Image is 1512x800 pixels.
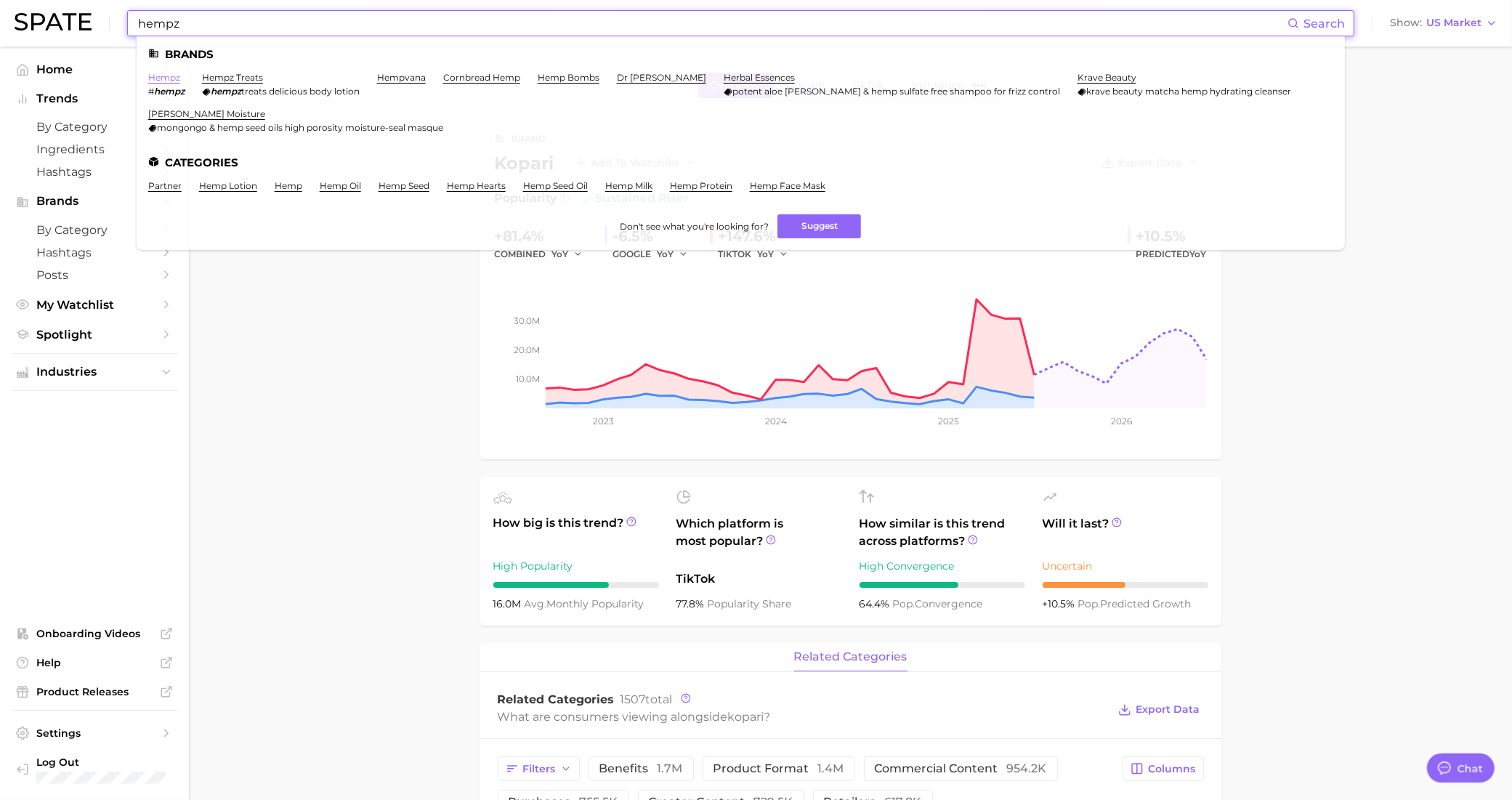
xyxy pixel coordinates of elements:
[12,116,177,138] a: by Category
[36,685,153,698] span: Product Releases
[613,246,698,263] div: GOOGLE
[12,138,177,161] a: Ingredients
[1426,19,1481,27] span: US Market
[1086,86,1291,97] span: krave beauty matcha hemp hydrating cleanser
[12,323,177,346] a: Spotlight
[1110,416,1131,427] tspan: 2026
[12,623,177,645] a: Onboarding Videos
[724,72,795,83] a: herbal essences
[36,62,153,76] span: Home
[1390,19,1422,27] span: Show
[36,727,153,740] span: Settings
[728,710,764,724] span: kopari
[676,570,842,588] span: TikTok
[275,180,302,191] a: hemp
[12,681,177,703] a: Product Releases
[592,416,613,427] tspan: 2023
[498,707,1108,727] div: What are consumers viewing alongside ?
[36,142,153,156] span: Ingredients
[36,627,153,640] span: Onboarding Videos
[36,92,153,105] span: Trends
[12,161,177,183] a: Hashtags
[620,692,646,706] span: 1507
[12,264,177,286] a: Posts
[1043,557,1208,575] div: Uncertain
[148,180,182,191] a: partner
[764,416,786,427] tspan: 2024
[202,72,263,83] a: hempz treats
[241,86,360,97] span: treats delicious body lotion
[320,180,361,191] a: hemp oil
[620,692,673,706] span: total
[676,515,842,563] span: Which platform is most popular?
[758,246,789,263] button: YoY
[525,597,644,610] span: monthly popularity
[605,180,652,191] a: hemp milk
[713,763,844,775] span: product format
[1303,17,1345,31] span: Search
[1043,597,1078,610] span: +10.5%
[893,597,983,610] span: convergence
[154,86,185,97] em: hempz
[938,416,959,427] tspan: 2025
[860,582,1025,588] div: 6 / 10
[658,246,689,263] button: YoY
[1078,597,1101,610] abbr: popularity index
[493,514,659,550] span: How big is this trend?
[495,246,593,263] div: combined
[1149,763,1196,775] span: Columns
[860,597,893,610] span: 64.4%
[1123,756,1203,781] button: Columns
[498,756,580,781] button: Filters
[36,268,153,282] span: Posts
[599,763,683,775] span: benefits
[676,597,708,610] span: 77.8%
[36,328,153,342] span: Spotlight
[552,248,569,260] span: YoY
[818,761,844,775] span: 1.4m
[15,13,92,31] img: SPATE
[658,761,683,775] span: 1.7m
[36,120,153,134] span: by Category
[1043,515,1208,550] span: Will it last?
[1386,14,1501,33] button: ShowUS Market
[860,557,1025,575] div: High Convergence
[36,656,153,669] span: Help
[157,122,443,133] span: mongongo & hemp seed oils high porosity moisture-seal masque
[148,86,154,97] span: #
[617,72,706,83] a: dr [PERSON_NAME]
[658,248,674,260] span: YoY
[12,294,177,316] a: My Watchlist
[137,11,1287,36] input: Search here for a brand, industry, or ingredient
[379,180,429,191] a: hemp seed
[12,58,177,81] a: Home
[36,195,153,208] span: Brands
[732,86,1060,97] span: potent aloe [PERSON_NAME] & hemp sulfate free shampoo for frizz control
[36,365,153,379] span: Industries
[1043,582,1208,588] div: 5 / 10
[525,597,547,610] abbr: average
[36,246,153,259] span: Hashtags
[12,219,177,241] a: by Category
[493,597,525,610] span: 16.0m
[12,361,177,383] button: Industries
[1136,246,1207,263] span: Predicted
[1190,249,1207,259] span: YoY
[148,48,1333,60] li: Brands
[148,72,180,83] a: hempz
[148,108,265,119] a: [PERSON_NAME] moisture
[538,72,599,83] a: hemp bombs
[498,692,615,706] span: Related Categories
[719,246,799,263] div: TIKTOK
[1136,703,1200,716] span: Export Data
[12,751,177,789] a: Log out. Currently logged in with e-mail kpowell@soldejaneiro.com.
[523,180,588,191] a: hemp seed oil
[199,180,257,191] a: hemp lotion
[708,597,792,610] span: popularity share
[12,722,177,744] a: Settings
[148,156,1333,169] li: Categories
[1078,72,1136,83] a: krave beauty
[620,221,769,232] span: Don't see what you're looking for?
[36,165,153,179] span: Hashtags
[12,241,177,264] a: Hashtags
